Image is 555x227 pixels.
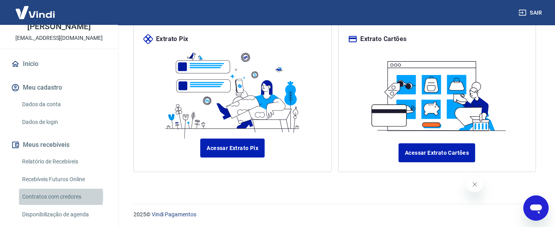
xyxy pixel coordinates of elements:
[9,55,109,73] a: Início
[161,44,304,139] img: ilustrapix.38d2ed8fdf785898d64e9b5bf3a9451d.svg
[361,34,407,44] p: Extrato Cartões
[156,34,188,44] p: Extrato Pix
[134,210,536,219] p: 2025 ©
[200,139,265,158] a: Acessar Extrato Pix
[5,6,66,12] span: Olá! Precisa de ajuda?
[19,154,109,170] a: Relatório de Recebíveis
[366,53,508,134] img: ilustracard.1447bf24807628a904eb562bb34ea6f9.svg
[27,23,90,31] p: [PERSON_NAME]
[399,143,475,162] a: Acessar Extrato Cartões
[19,189,109,205] a: Contratos com credores
[9,79,109,96] button: Meu cadastro
[19,171,109,188] a: Recebíveis Futuros Online
[9,136,109,154] button: Meus recebíveis
[19,206,109,223] a: Disponibilização de agenda
[9,0,61,24] img: Vindi
[467,176,483,192] iframe: Fechar mensagem
[19,96,109,113] a: Dados da conta
[517,6,546,20] button: Sair
[523,195,549,221] iframe: Botão para abrir a janela de mensagens
[19,114,109,130] a: Dados de login
[15,34,103,42] p: [EMAIL_ADDRESS][DOMAIN_NAME]
[152,211,196,218] a: Vindi Pagamentos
